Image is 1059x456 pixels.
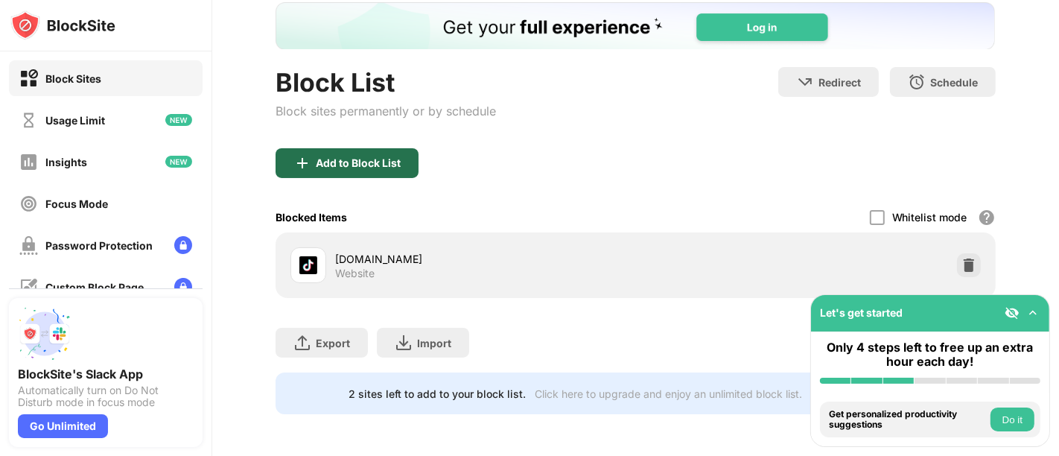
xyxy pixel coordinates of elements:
div: BlockSite's Slack App [18,367,194,381]
img: new-icon.svg [165,156,192,168]
button: Do it [990,408,1034,431]
div: Blocked Items [276,211,347,224]
img: insights-off.svg [19,153,38,171]
div: Export [316,337,350,349]
img: time-usage-off.svg [19,111,38,130]
div: Password Protection [45,239,153,252]
img: new-icon.svg [165,114,192,126]
img: lock-menu.svg [174,278,192,296]
div: Whitelist mode [892,211,967,224]
div: Redirect [818,76,861,89]
div: Get personalized productivity suggestions [829,409,987,431]
div: Schedule [930,76,978,89]
div: Block List [276,67,496,98]
div: Click here to upgrade and enjoy an unlimited block list. [535,387,803,400]
img: focus-off.svg [19,194,38,213]
img: favicons [299,256,317,274]
div: Block Sites [45,72,101,85]
iframe: Banner [276,2,995,49]
div: Let's get started [820,306,903,319]
div: Only 4 steps left to free up an extra hour each day! [820,341,1040,369]
div: Custom Block Page [45,281,144,294]
div: Go Unlimited [18,414,108,438]
img: eye-not-visible.svg [1005,305,1020,320]
div: Import [417,337,451,349]
div: 2 sites left to add to your block list. [349,387,527,400]
div: Automatically turn on Do Not Disturb mode in focus mode [18,384,194,408]
div: [DOMAIN_NAME] [335,251,635,267]
img: lock-menu.svg [174,236,192,254]
img: password-protection-off.svg [19,236,38,255]
img: block-on.svg [19,69,38,88]
div: Block sites permanently or by schedule [276,104,496,118]
img: logo-blocksite.svg [10,10,115,40]
img: omni-setup-toggle.svg [1025,305,1040,320]
div: Usage Limit [45,114,105,127]
div: Insights [45,156,87,168]
div: Website [335,267,375,280]
img: push-slack.svg [18,307,71,361]
div: Add to Block List [316,157,401,169]
img: customize-block-page-off.svg [19,278,38,297]
div: Focus Mode [45,197,108,210]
